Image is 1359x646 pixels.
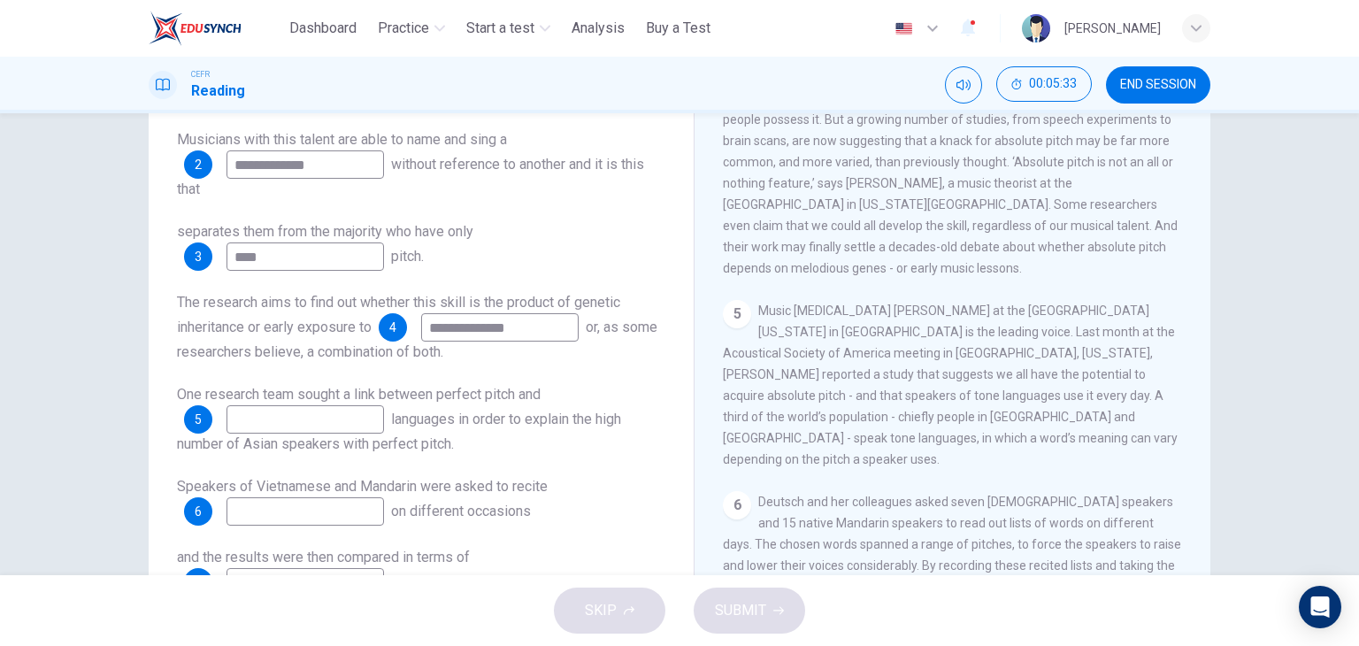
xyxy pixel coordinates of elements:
span: . [391,573,394,590]
a: ELTC logo [149,11,282,46]
span: Dashboard [289,18,357,39]
span: 4 [389,321,396,334]
span: 00:05:33 [1029,77,1077,91]
span: and the results were then compared in terms of [177,549,470,565]
span: Musicians with this talent are able to name and sing a [177,131,507,148]
span: without reference to another and it is this that [177,156,644,197]
span: pitch. [391,248,424,265]
span: 6 [195,505,202,518]
button: Dashboard [282,12,364,44]
button: 00:05:33 [996,66,1092,102]
div: Mute [945,66,982,104]
img: en [893,22,915,35]
span: The research aims to find out whether this skill is the product of genetic inheritance or early e... [177,294,620,335]
button: END SESSION [1106,66,1210,104]
button: Analysis [564,12,632,44]
button: Buy a Test [639,12,718,44]
div: Open Intercom Messenger [1299,586,1341,628]
span: CEFR [191,68,210,81]
span: 5 [195,413,202,426]
img: ELTC logo [149,11,242,46]
span: Start a test [466,18,534,39]
span: 3 [195,250,202,263]
img: Profile picture [1022,14,1050,42]
span: on different occasions [391,503,531,519]
div: 5 [723,300,751,328]
div: Hide [996,66,1092,104]
span: One research team sought a link between perfect pitch and [177,386,541,403]
button: Practice [371,12,452,44]
span: 2 [195,158,202,171]
span: Practice [378,18,429,39]
span: Deutsch and her colleagues asked seven [DEMOGRAPHIC_DATA] speakers and 15 native Mandarin speaker... [723,495,1181,615]
span: END SESSION [1120,78,1196,92]
span: separates them from the majority who have only [177,223,473,240]
span: Analysis [572,18,625,39]
span: Buy a Test [646,18,710,39]
div: 6 [723,491,751,519]
span: Speakers of Vietnamese and Mandarin were asked to recite [177,478,548,495]
span: languages in order to explain the high number of Asian speakers with perfect pitch. [177,411,621,452]
h1: Reading [191,81,245,102]
span: Music [MEDICAL_DATA] [PERSON_NAME] at the [GEOGRAPHIC_DATA][US_STATE] in [GEOGRAPHIC_DATA] is the... [723,304,1178,466]
button: Start a test [459,12,557,44]
div: [PERSON_NAME] [1064,18,1161,39]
